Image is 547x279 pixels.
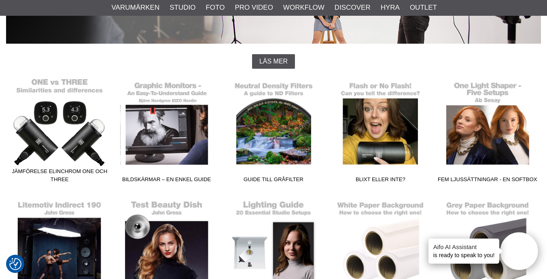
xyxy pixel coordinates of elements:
[113,77,220,186] a: Bildskärmar – En enkel guide
[327,77,434,186] a: Blixt eller inte?
[433,243,495,251] h4: Aifo AI Assistant
[335,2,371,13] a: Discover
[259,58,288,65] span: Läs mer
[6,167,113,186] span: Jämförelse Elinchrom ONE och THREE
[112,2,160,13] a: Varumärken
[283,2,324,13] a: Workflow
[9,257,21,271] button: Samtyckesinställningar
[6,77,113,186] a: Jämförelse Elinchrom ONE och THREE
[170,2,195,13] a: Studio
[434,77,541,186] a: Fem ljussättningar - en softbox
[434,175,541,186] span: Fem ljussättningar - en softbox
[327,175,434,186] span: Blixt eller inte?
[220,77,327,186] a: Guide till Gråfilter
[235,2,273,13] a: Pro Video
[113,175,220,186] span: Bildskärmar – En enkel guide
[220,175,327,186] span: Guide till Gråfilter
[428,239,500,264] div: is ready to speak to you!
[381,2,400,13] a: Hyra
[206,2,225,13] a: Foto
[9,258,21,270] img: Revisit consent button
[410,2,437,13] a: Outlet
